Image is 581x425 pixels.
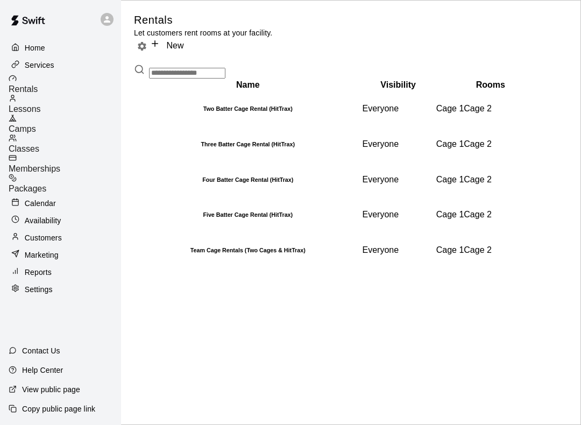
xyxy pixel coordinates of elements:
[22,384,80,395] p: View public page
[9,195,112,211] a: Calendar
[464,175,492,184] span: Cage 2
[136,247,360,253] h6: Team Cage Rentals (Two Cages & HitTrax)
[436,175,464,184] span: Cage 1
[25,250,59,260] p: Marketing
[9,247,112,263] a: Marketing
[363,104,434,114] div: This service is visible to all of your customers
[22,403,95,414] p: Copy public page link
[25,267,52,278] p: Reports
[436,139,464,148] span: Cage 1
[25,198,56,209] p: Calendar
[9,84,38,94] span: Rentals
[25,232,62,243] p: Customers
[25,215,61,226] p: Availability
[22,365,63,376] p: Help Center
[134,13,272,27] h5: Rentals
[9,230,112,246] a: Customers
[363,175,434,185] div: This service is visible to all of your customers
[236,80,260,89] b: Name
[9,164,60,173] span: Memberships
[363,139,434,149] div: This service is visible to all of your customers
[150,41,183,50] a: New
[464,104,492,113] span: Cage 2
[363,104,399,113] span: Everyone
[464,210,492,219] span: Cage 2
[476,80,505,89] b: Rooms
[9,74,121,94] a: Rentals
[363,245,434,255] div: This service is visible to all of your customers
[136,211,360,218] h6: Five Batter Cage Rental (HitTrax)
[9,124,36,133] span: Camps
[134,38,150,54] button: Rental settings
[363,210,399,219] span: Everyone
[134,79,568,269] table: simple table
[436,245,464,254] span: Cage 1
[9,57,112,73] a: Services
[136,105,360,112] h6: Two Batter Cage Rental (HitTrax)
[134,27,272,38] p: Let customers rent rooms at your facility.
[9,134,121,154] a: Classes
[9,144,39,153] span: Classes
[9,104,41,114] span: Lessons
[9,94,121,114] a: Lessons
[9,40,112,56] a: Home
[363,245,399,254] span: Everyone
[9,184,46,193] span: Packages
[436,104,464,113] span: Cage 1
[9,114,121,134] a: Camps
[22,345,60,356] p: Contact Us
[25,60,54,70] p: Services
[436,210,464,219] span: Cage 1
[25,284,53,295] p: Settings
[363,175,399,184] span: Everyone
[380,80,416,89] b: Visibility
[9,212,112,229] a: Availability
[9,281,112,297] a: Settings
[136,141,360,147] h6: Three Batter Cage Rental (HitTrax)
[136,176,360,183] h6: Four Batter Cage Rental (HitTrax)
[9,154,121,174] a: Memberships
[464,245,492,254] span: Cage 2
[363,139,399,148] span: Everyone
[363,210,434,219] div: This service is visible to all of your customers
[9,264,112,280] a: Reports
[464,139,492,148] span: Cage 2
[25,42,45,53] p: Home
[9,174,121,194] a: Packages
